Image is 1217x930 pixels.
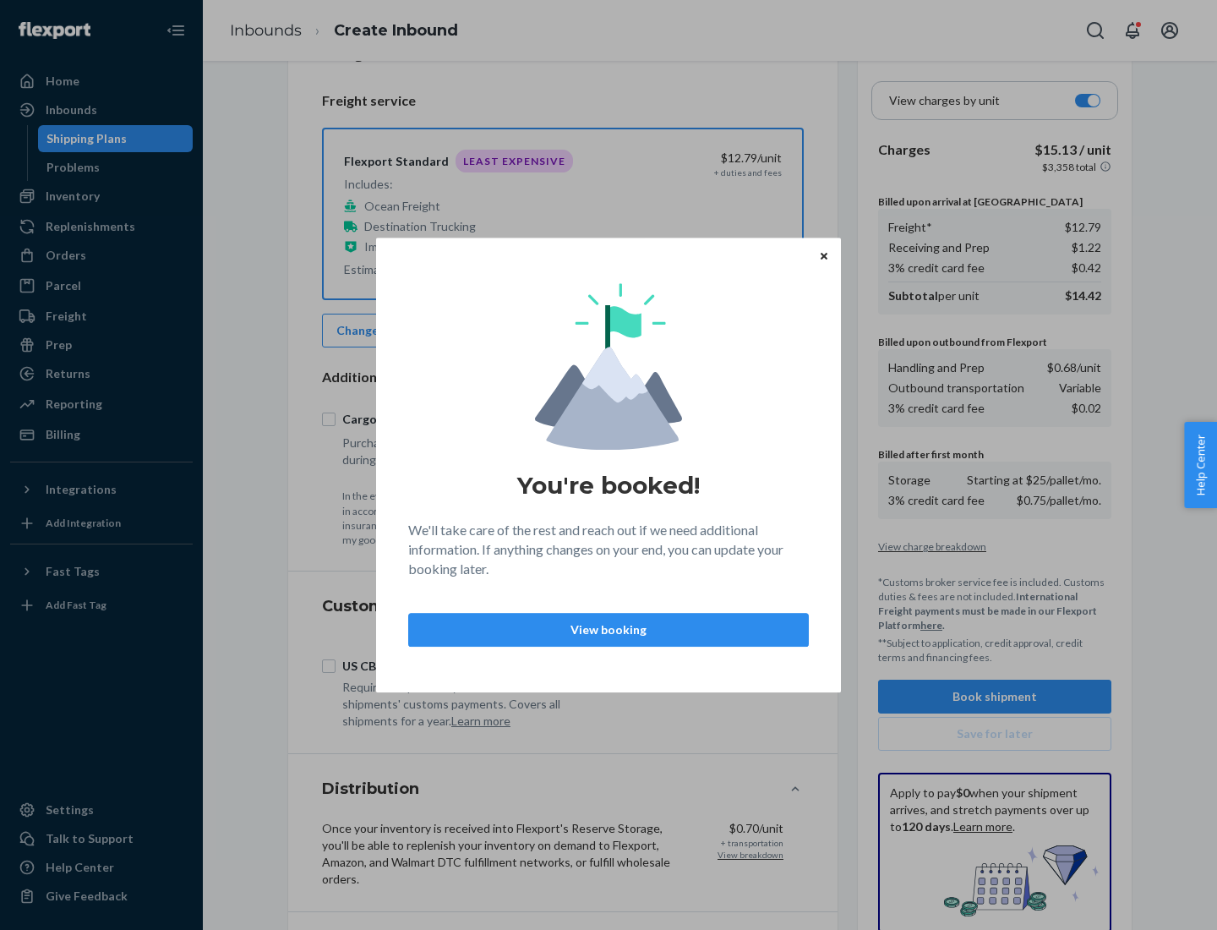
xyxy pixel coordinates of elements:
button: Close [816,246,832,265]
img: svg+xml,%3Csvg%20viewBox%3D%220%200%20174%20197%22%20fill%3D%22none%22%20xmlns%3D%22http%3A%2F%2F... [535,283,682,450]
p: View booking [423,621,794,638]
h1: You're booked! [517,470,700,501]
p: We'll take care of the rest and reach out if we need additional information. If anything changes ... [408,521,809,579]
button: View booking [408,613,809,647]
